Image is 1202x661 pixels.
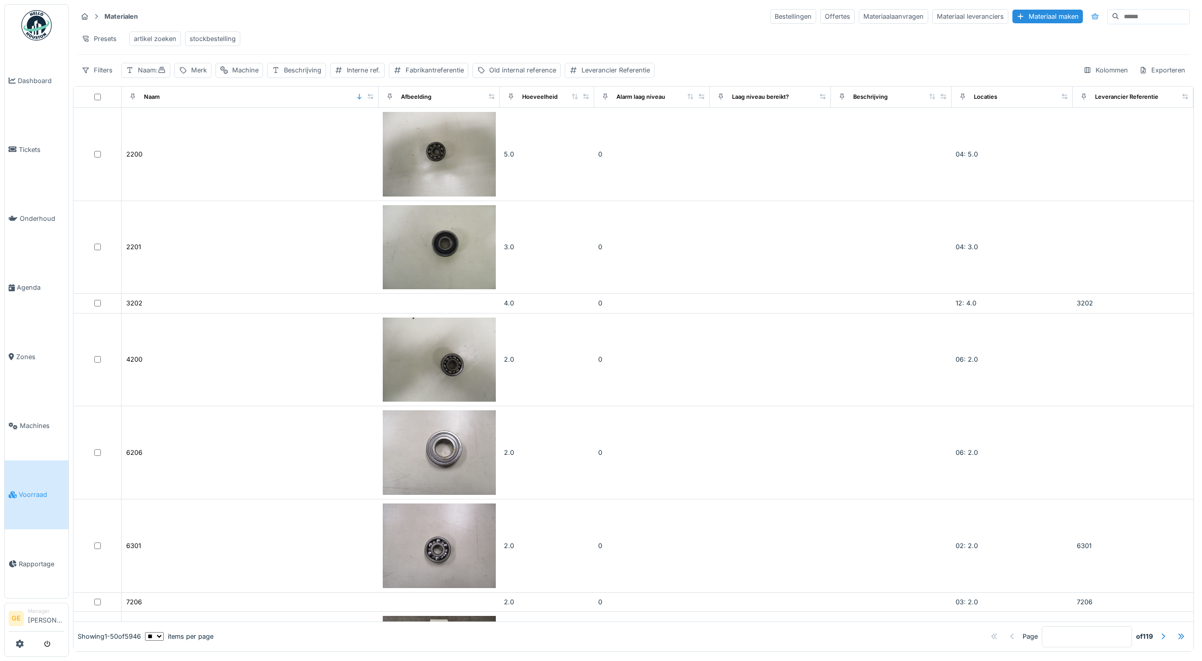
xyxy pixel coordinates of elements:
a: Tickets [5,115,68,184]
div: 2201 [126,242,141,252]
span: Zones [16,352,64,362]
div: 0 [598,448,706,457]
img: 2201 [383,205,495,290]
div: 3.0 [504,242,590,252]
div: 2200 [126,149,142,159]
div: 7206 [126,597,142,607]
div: Offertes [820,9,855,24]
div: Bestellingen [770,9,816,24]
a: Voorraad [5,460,68,529]
div: Filters [77,63,117,77]
div: Locaties [974,93,997,101]
div: Leverancier Referentie [581,65,650,75]
a: Dashboard [5,46,68,115]
div: 0 [598,597,706,607]
span: 06: 2.0 [956,356,978,363]
div: 0 [598,541,706,551]
div: Presets [77,31,121,46]
span: Voorraad [19,490,64,499]
span: 3202 [1077,299,1093,307]
a: Zones [5,322,68,391]
div: Merk [191,65,207,75]
span: 04: 5.0 [956,150,978,158]
div: 4200 [126,355,142,364]
span: 06: 2.0 [956,449,978,456]
div: artikel zoeken [134,34,176,44]
div: Manager [28,607,64,615]
a: Rapportage [5,529,68,598]
strong: of 119 [1136,632,1153,641]
span: Machines [20,421,64,431]
div: Old internal reference [489,65,556,75]
strong: Materialen [100,12,142,21]
span: 12: 4.0 [956,299,976,307]
div: Naam [144,93,160,101]
a: GE Manager[PERSON_NAME] [9,607,64,632]
div: 2.0 [504,541,590,551]
div: Hoeveelheid [522,93,558,101]
div: Materiaal leveranciers [932,9,1008,24]
div: 6206 [126,448,142,457]
div: stockbestelling [190,34,236,44]
span: Tickets [19,145,64,154]
div: 3202 [126,298,142,308]
div: Page [1023,632,1038,641]
div: Exporteren [1135,63,1190,77]
div: 2.0 [504,448,590,457]
div: Laag niveau bereikt? [732,93,789,101]
img: 4200 [383,318,495,402]
div: Interne ref. [347,65,380,75]
div: Machine [232,65,259,75]
div: 0 [598,355,706,364]
span: 7206 [1077,598,1092,606]
div: 6301 [126,541,141,551]
span: 02: 2.0 [956,542,978,550]
div: Naam [138,65,166,75]
div: 0 [598,298,706,308]
span: 6301 [1077,542,1091,550]
a: Agenda [5,253,68,322]
span: Onderhoud [20,214,64,223]
div: 2.0 [504,355,590,364]
li: GE [9,611,24,626]
span: : [156,66,166,74]
img: Badge_color-CXgf-gQk.svg [21,10,52,41]
div: Beschrijving [284,65,321,75]
div: Kolommen [1079,63,1133,77]
div: Alarm laag niveau [616,93,665,101]
div: Showing 1 - 50 of 5946 [78,632,141,641]
div: 2.0 [504,597,590,607]
span: 03: 2.0 [956,598,978,606]
div: 4.0 [504,298,590,308]
div: Materiaal maken [1012,10,1083,23]
div: Materiaalaanvragen [859,9,928,24]
div: 5.0 [504,149,590,159]
span: Rapportage [19,559,64,569]
a: Machines [5,391,68,460]
div: items per page [145,632,213,641]
img: 2200 [383,112,495,197]
div: Fabrikantreferentie [406,65,464,75]
li: [PERSON_NAME] [28,607,64,629]
div: Leverancier Referentie [1095,93,1158,101]
div: Afbeelding [401,93,431,101]
div: 0 [598,149,706,159]
a: Onderhoud [5,184,68,253]
span: Dashboard [18,76,64,86]
img: 6301 [383,503,495,588]
div: Beschrijving [853,93,888,101]
span: Agenda [17,283,64,292]
span: 04: 3.0 [956,243,978,251]
div: 0 [598,242,706,252]
img: 6206 [383,410,495,495]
